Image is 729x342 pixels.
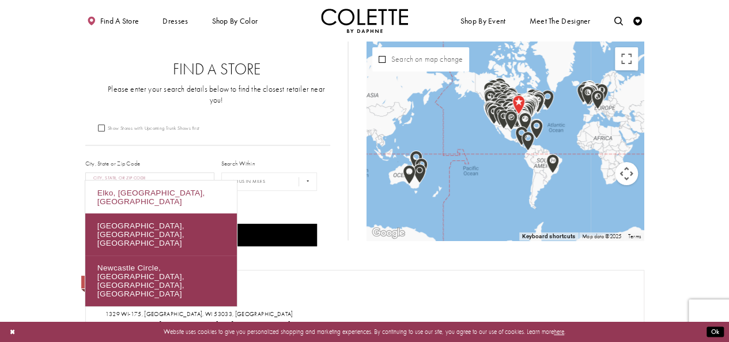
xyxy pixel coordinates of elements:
span: Meet the designer [529,17,590,25]
a: Meet the designer [527,9,593,33]
div: [GEOGRAPHIC_DATA], [GEOGRAPHIC_DATA], [GEOGRAPHIC_DATA] [85,213,237,255]
span: Collections: [105,320,157,330]
img: Colette by Daphne [321,9,409,33]
img: Google [369,226,407,240]
span: Shop by color [210,9,260,33]
h2: Amelishan Bridal [105,294,633,307]
a: Check Wishlist [631,9,644,33]
h2: Find a Store [103,61,330,78]
div: Newcastle Circle, [GEOGRAPHIC_DATA], [GEOGRAPHIC_DATA], [GEOGRAPHIC_DATA] [85,255,237,306]
button: Map camera controls [615,162,638,185]
span: Dresses [160,9,190,33]
button: Submit Dialog [707,326,724,337]
span: Find a store [100,17,139,25]
div: Map with store locations [367,42,644,240]
span: Shop By Event [458,9,508,33]
a: Opens in new tab [105,310,293,318]
button: Keyboard shortcuts [522,232,575,240]
a: Toggle search [612,9,625,33]
span: Dresses [163,17,188,25]
span: Shop By Event [460,17,506,25]
button: Close Dialog [5,324,20,340]
p: Please enter your search details below to find the closest retailer near you! [103,84,330,106]
span: Map data ©2025 [582,232,621,240]
label: Search Within [221,159,255,168]
a: Visit Colette by Daphne page - Opens in new tab [158,320,290,330]
span: Shop by color [211,17,258,25]
label: City, State or Zip Code [85,159,141,168]
select: Radius In Miles [221,172,318,191]
a: here [554,328,564,336]
a: Visit Home Page [321,9,409,33]
p: Website uses cookies to give you personalized shopping and marketing experiences. By continuing t... [63,326,666,337]
div: Elko, [GEOGRAPHIC_DATA], [GEOGRAPHIC_DATA] [85,181,237,214]
input: City, State, or ZIP Code [85,172,215,191]
button: Toggle fullscreen view [615,47,638,70]
a: Terms (opens in new tab) [628,232,641,240]
a: Find a store [85,9,141,33]
a: Open this area in Google Maps (opens a new window) [369,226,407,240]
